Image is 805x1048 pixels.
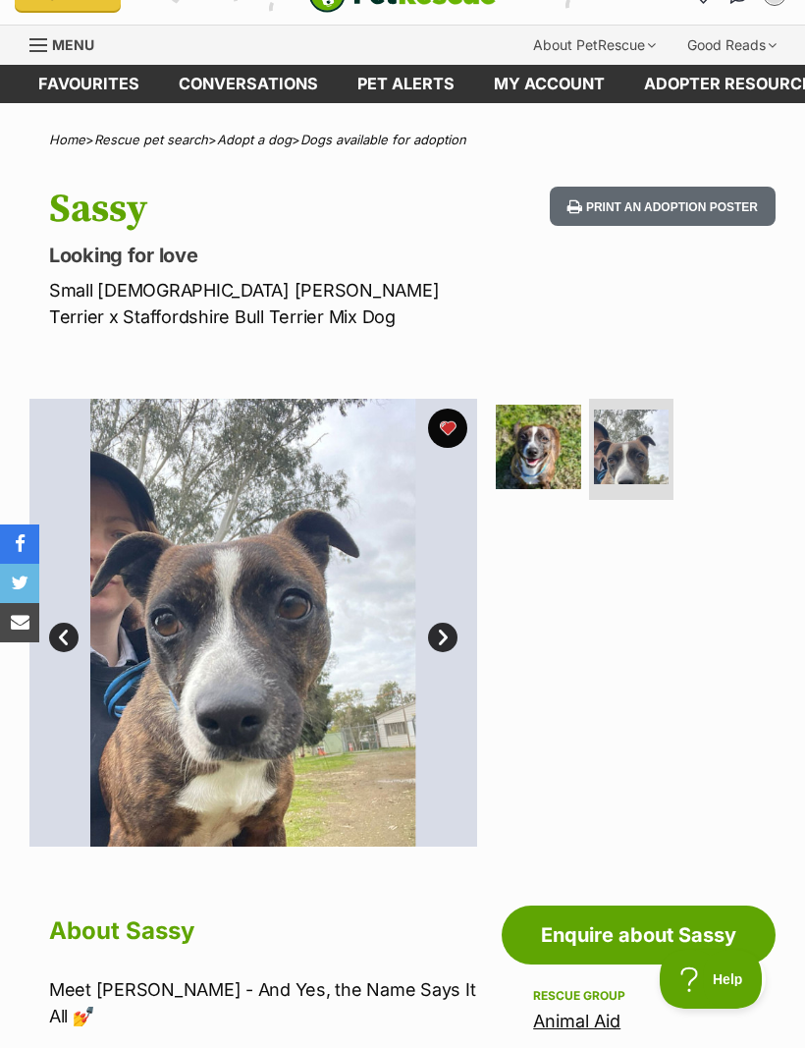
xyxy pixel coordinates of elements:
[502,906,776,965] a: Enquire about Sassy
[49,132,85,147] a: Home
[52,36,94,53] span: Menu
[217,132,292,147] a: Adopt a dog
[594,410,670,485] img: Photo of Sassy
[19,65,159,103] a: Favourites
[519,26,670,65] div: About PetRescue
[94,132,208,147] a: Rescue pet search
[159,65,338,103] a: conversations
[660,950,766,1009] iframe: Help Scout Beacon - Open
[533,1011,620,1031] a: Animal Aid
[496,405,581,490] img: Photo of Sassy
[29,26,108,61] a: Menu
[474,65,624,103] a: My account
[428,409,467,448] button: favourite
[29,399,477,847] img: Photo of Sassy
[428,623,457,652] a: Next
[49,976,477,1029] p: Meet [PERSON_NAME] - And Yes, the Name Says It All 💅
[49,187,497,232] h1: Sassy
[49,910,477,953] h2: About Sassy
[533,988,744,1004] div: Rescue group
[49,242,497,269] p: Looking for love
[300,132,466,147] a: Dogs available for adoption
[550,187,776,227] button: Print an adoption poster
[338,65,474,103] a: Pet alerts
[49,623,79,652] a: Prev
[673,26,790,65] div: Good Reads
[49,277,497,330] p: Small [DEMOGRAPHIC_DATA] [PERSON_NAME] Terrier x Staffordshire Bull Terrier Mix Dog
